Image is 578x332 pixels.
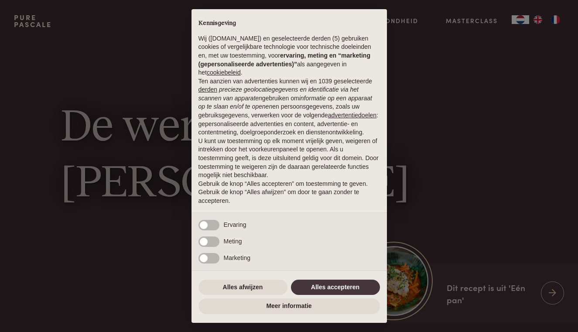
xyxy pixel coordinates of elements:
[224,238,242,245] span: Meting
[291,280,380,295] button: Alles accepteren
[328,111,376,120] button: advertentiedoelen
[198,52,370,68] strong: ervaring, meting en “marketing (gepersonaliseerde advertenties)”
[224,254,250,261] span: Marketing
[224,221,246,228] span: Ervaring
[198,34,380,77] p: Wij ([DOMAIN_NAME]) en geselecteerde derden (5) gebruiken cookies of vergelijkbare technologie vo...
[198,20,380,27] h2: Kennisgeving
[198,137,380,180] p: U kunt uw toestemming op elk moment vrijelijk geven, weigeren of intrekken door het voorkeurenpan...
[198,298,380,314] button: Meer informatie
[198,77,380,137] p: Ten aanzien van advertenties kunnen wij en 1039 geselecteerde gebruiken om en persoonsgegevens, z...
[198,86,218,94] button: derden
[198,86,359,102] em: precieze geolocatiegegevens en identificatie via het scannen van apparaten
[198,95,373,110] em: informatie op een apparaat op te slaan en/of te openen
[198,180,380,205] p: Gebruik de knop “Alles accepteren” om toestemming te geven. Gebruik de knop “Alles afwijzen” om d...
[198,280,287,295] button: Alles afwijzen
[207,69,241,76] a: cookiebeleid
